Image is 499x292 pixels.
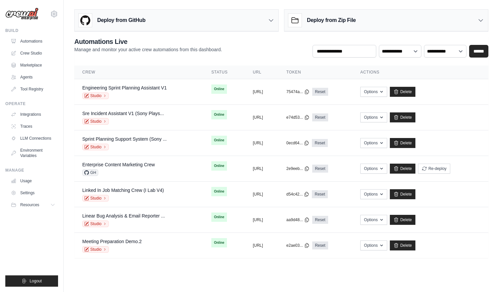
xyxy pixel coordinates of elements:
[82,195,109,202] a: Studio
[82,220,109,227] a: Studio
[8,121,58,132] a: Traces
[211,238,227,247] span: Online
[390,87,415,97] a: Delete
[97,16,145,24] h3: Deploy from GitHub
[8,176,58,186] a: Usage
[286,115,310,120] button: e74d53...
[286,192,309,197] button: d54c42...
[390,138,415,148] a: Delete
[352,66,488,79] th: Actions
[5,28,58,33] div: Build
[82,246,109,253] a: Studio
[360,164,387,174] button: Options
[360,112,387,122] button: Options
[82,188,164,193] a: Linked In Job Matching Crew (I Lab V4)
[312,113,328,121] a: Reset
[312,190,327,198] a: Reset
[245,66,278,79] th: URL
[8,60,58,71] a: Marketplace
[390,215,415,225] a: Delete
[278,66,352,79] th: Token
[211,187,227,196] span: Online
[360,138,387,148] button: Options
[5,101,58,106] div: Operate
[8,133,58,144] a: LLM Connections
[312,88,328,96] a: Reset
[82,118,109,125] a: Studio
[286,166,310,171] button: 2e9eeb...
[82,136,167,142] a: Sprint Planning Support System (Sony ...
[360,215,387,225] button: Options
[8,200,58,210] button: Resources
[360,189,387,199] button: Options
[5,275,58,287] button: Logout
[286,243,310,248] button: e2ae03...
[8,72,58,82] a: Agents
[360,240,387,250] button: Options
[211,213,227,222] span: Online
[390,240,415,250] a: Delete
[8,84,58,94] a: Tool Registry
[286,217,310,222] button: aa9d48...
[74,46,222,53] p: Manage and monitor your active crew automations from this dashboard.
[360,87,387,97] button: Options
[79,14,92,27] img: GitHub Logo
[203,66,245,79] th: Status
[8,145,58,161] a: Environment Variables
[5,168,58,173] div: Manage
[211,110,227,119] span: Online
[211,84,227,94] span: Online
[211,161,227,171] span: Online
[286,89,310,94] button: 75474a...
[8,188,58,198] a: Settings
[20,202,39,208] span: Resources
[312,165,328,173] a: Reset
[82,213,165,219] a: Linear Bug Analysis & Email Reporter ...
[312,216,328,224] a: Reset
[390,189,415,199] a: Delete
[82,85,167,90] a: Engineering Sprint Planning Assistant V1
[390,112,415,122] a: Delete
[74,66,203,79] th: Crew
[418,164,450,174] button: Re-deploy
[286,140,309,146] button: 0ecd64...
[8,109,58,120] a: Integrations
[74,37,222,46] h2: Automations Live
[8,48,58,59] a: Crew Studio
[82,144,109,150] a: Studio
[82,92,109,99] a: Studio
[8,36,58,47] a: Automations
[30,278,42,284] span: Logout
[82,169,98,176] span: GH
[82,239,142,244] a: Meeting Preparation Demo.2
[307,16,356,24] h3: Deploy from Zip File
[312,241,328,249] a: Reset
[211,136,227,145] span: Online
[390,164,415,174] a: Delete
[5,8,38,20] img: Logo
[82,111,164,116] a: Sre Incident Assistant V1 (Sony Plays...
[82,162,155,167] a: Enterprise Content Marketing Crew
[312,139,327,147] a: Reset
